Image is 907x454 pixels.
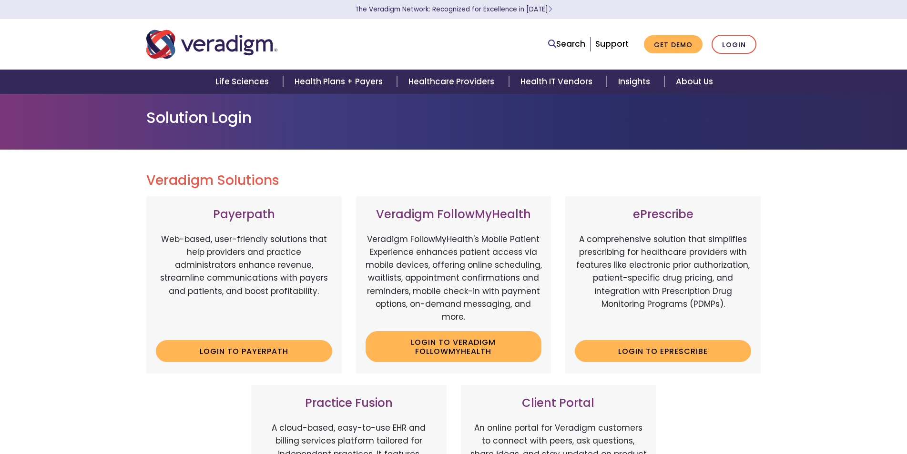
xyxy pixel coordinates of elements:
a: Get Demo [644,35,703,54]
p: A comprehensive solution that simplifies prescribing for healthcare providers with features like ... [575,233,751,333]
span: Learn More [548,5,552,14]
a: Login to Payerpath [156,340,332,362]
a: Login to Veradigm FollowMyHealth [366,331,542,362]
a: About Us [664,70,724,94]
a: Support [595,38,629,50]
a: Health Plans + Payers [283,70,397,94]
a: Life Sciences [204,70,283,94]
h3: ePrescribe [575,208,751,222]
img: Veradigm logo [146,29,277,60]
a: Login [712,35,756,54]
h3: Payerpath [156,208,332,222]
h2: Veradigm Solutions [146,172,761,189]
a: Search [548,38,585,50]
h3: Client Portal [470,396,647,410]
a: The Veradigm Network: Recognized for Excellence in [DATE]Learn More [355,5,552,14]
p: Web-based, user-friendly solutions that help providers and practice administrators enhance revenu... [156,233,332,333]
h1: Solution Login [146,109,761,127]
p: Veradigm FollowMyHealth's Mobile Patient Experience enhances patient access via mobile devices, o... [366,233,542,323]
h3: Veradigm FollowMyHealth [366,208,542,222]
a: Healthcare Providers [397,70,509,94]
h3: Practice Fusion [261,396,437,410]
a: Login to ePrescribe [575,340,751,362]
a: Health IT Vendors [509,70,607,94]
a: Insights [607,70,664,94]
